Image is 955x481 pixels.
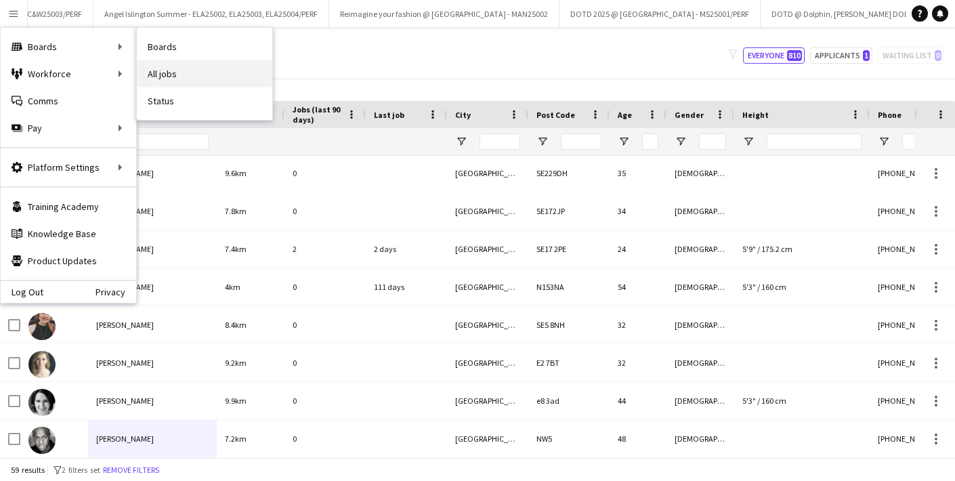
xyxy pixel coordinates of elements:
span: 7.4km [225,244,247,254]
div: [GEOGRAPHIC_DATA] [447,154,528,192]
div: 111 days [366,268,447,306]
div: 48 [610,420,666,457]
div: [DEMOGRAPHIC_DATA] [666,154,734,192]
span: 7.8km [225,206,247,216]
button: Open Filter Menu [675,135,687,148]
div: [DEMOGRAPHIC_DATA] [666,192,734,230]
span: 8.4km [225,320,247,330]
div: 0 [284,344,366,381]
div: SE17 2PE [528,230,610,268]
a: Training Academy [1,193,136,220]
button: DOTD 2025 @ [GEOGRAPHIC_DATA] - MS25001/PERF [559,1,761,27]
span: [PERSON_NAME] [96,396,154,406]
button: Applicants1 [810,47,872,64]
div: SE172JP [528,192,610,230]
button: Reimagine your fashion @ [GEOGRAPHIC_DATA] - MAN25002 [329,1,559,27]
button: Open Filter Menu [455,135,467,148]
div: 54 [610,268,666,306]
span: 4km [225,282,240,292]
div: 44 [610,382,666,419]
input: City Filter Input [480,133,520,150]
span: 9.2km [225,358,247,368]
span: 9.9km [225,396,247,406]
span: [PERSON_NAME] [96,358,154,368]
span: Jobs (last 90 days) [293,104,341,125]
a: Knowledge Base [1,220,136,247]
span: 1 [863,50,870,61]
span: City [455,110,471,120]
span: 9.6km [225,168,247,178]
input: Age Filter Input [642,133,658,150]
div: 2 days [366,230,447,268]
div: 0 [284,268,366,306]
span: Post Code [536,110,575,120]
div: 2 [284,230,366,268]
div: 5'9" / 175.2 cm [734,230,870,268]
span: 810 [787,50,802,61]
div: e8 3ad [528,382,610,419]
span: [PERSON_NAME] [96,434,154,444]
div: Pay [1,114,136,142]
div: [DEMOGRAPHIC_DATA] [666,230,734,268]
div: Platform Settings [1,154,136,181]
input: Height Filter Input [767,133,862,150]
div: [GEOGRAPHIC_DATA] [447,344,528,381]
a: Product Updates [1,247,136,274]
div: Boards [1,33,136,60]
div: 0 [284,382,366,419]
span: Gender [675,110,704,120]
a: Status [137,87,272,114]
div: [DEMOGRAPHIC_DATA] [666,306,734,343]
input: Gender Filter Input [699,133,726,150]
div: [GEOGRAPHIC_DATA] [447,268,528,306]
input: Full Name Filter Input [121,133,209,150]
div: 32 [610,306,666,343]
div: N153NA [528,268,610,306]
input: Post Code Filter Input [561,133,601,150]
div: 5'3" / 160 cm [734,268,870,306]
button: Open Filter Menu [536,135,549,148]
img: Marie Hamilton [28,351,56,378]
img: Stephanie Cannon [28,389,56,416]
button: Everyone810 [743,47,805,64]
span: Phone [878,110,901,120]
div: 5'3" / 160 cm [734,382,870,419]
div: E2 7BT [528,344,610,381]
div: 0 [284,420,366,457]
div: 32 [610,344,666,381]
div: Workforce [1,60,136,87]
span: 2 filters set [62,465,100,475]
a: All jobs [137,60,272,87]
div: SE5 8NH [528,306,610,343]
a: Comms [1,87,136,114]
a: Log Out [1,287,43,297]
a: Privacy [95,287,136,297]
span: 7.2km [225,434,247,444]
div: 24 [610,230,666,268]
span: Height [742,110,769,120]
div: 35 [610,154,666,192]
div: 0 [284,192,366,230]
button: Remove filters [100,463,162,478]
button: Open Filter Menu [878,135,890,148]
div: 0 [284,306,366,343]
button: Open Filter Menu [618,135,630,148]
div: [GEOGRAPHIC_DATA] [447,192,528,230]
div: [GEOGRAPHIC_DATA] [447,230,528,268]
div: SE229DH [528,154,610,192]
div: 0 [284,154,366,192]
div: [GEOGRAPHIC_DATA] [447,306,528,343]
img: Lucy Skinner [28,313,56,340]
div: [DEMOGRAPHIC_DATA] [666,420,734,457]
button: Angel Islington Summer - ELA25002, ELA25003, ELA25004/PERF [93,1,329,27]
div: NW5 [528,420,610,457]
img: Sule Rimi [28,427,56,454]
div: [DEMOGRAPHIC_DATA] [666,268,734,306]
span: Last job [374,110,404,120]
div: [GEOGRAPHIC_DATA] [447,382,528,419]
div: [GEOGRAPHIC_DATA] [447,420,528,457]
span: [PERSON_NAME] [96,320,154,330]
div: [DEMOGRAPHIC_DATA] [666,344,734,381]
button: Open Filter Menu [742,135,755,148]
div: 34 [610,192,666,230]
